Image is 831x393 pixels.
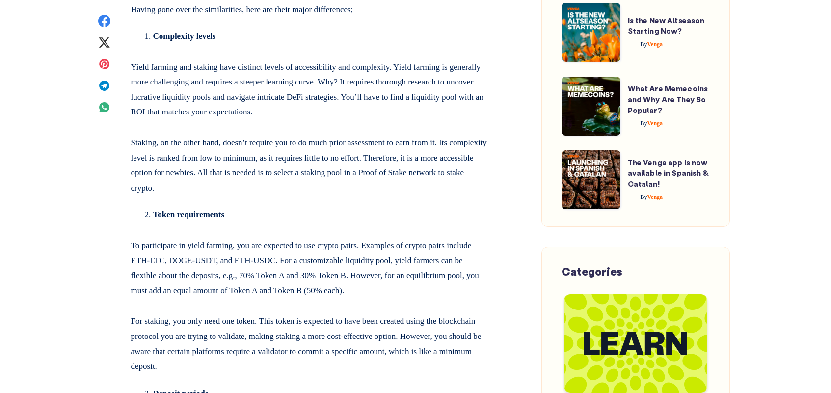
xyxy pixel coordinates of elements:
a: Is the New Altseason Starting Now? [628,15,705,36]
span: Venga [641,194,663,200]
p: Yield farming and staking have distinct levels of accessibility and complexity. Yield farming is ... [131,56,487,120]
span: Venga [641,120,663,127]
span: Categories [562,264,622,279]
a: ByVenga [628,41,663,48]
strong: Token requirements [153,210,225,219]
span: By [641,120,647,127]
p: To participate in yield farming, you are expected to use crypto pairs. Examples of crypto pairs i... [131,234,487,298]
a: ByVenga [628,120,663,127]
strong: Complexity levels [153,31,216,41]
span: By [641,41,647,48]
span: Venga [641,41,663,48]
a: ByVenga [628,194,663,200]
a: What Are Memecoins and Why Are They So Popular? [628,84,708,115]
span: By [641,194,647,200]
img: Blog-Tag-Cover---Learn.png [564,294,707,393]
p: For staking, you only need one token. This token is expected to have been created using the block... [131,310,487,374]
p: Staking, on the other hand, doesn’t require you to do much prior assessment to earn from it. Its ... [131,132,487,196]
a: The Venga app is now available in Spanish & Catalan! [628,157,709,189]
